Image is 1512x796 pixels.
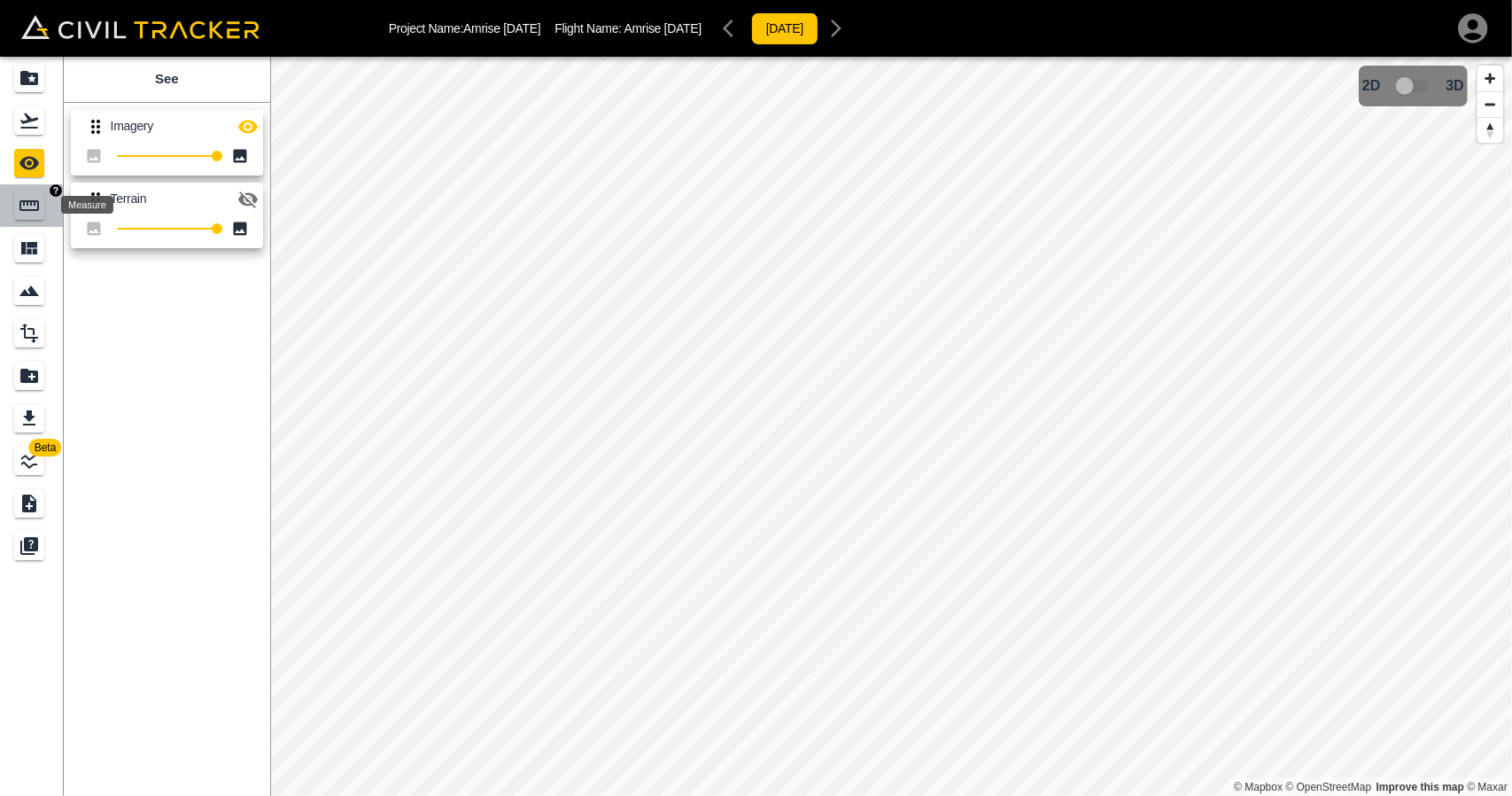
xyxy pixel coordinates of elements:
[61,196,113,214] div: Measure
[1388,69,1439,103] span: 3D model not uploaded yet
[1477,91,1503,117] button: Zoom out
[624,21,702,35] span: Amrise [DATE]
[1467,781,1508,793] a: Maxar
[21,15,260,40] img: Civil Tracker
[1477,66,1503,91] button: Zoom in
[1477,117,1503,143] button: Reset bearing to north
[751,12,818,45] button: [DATE]
[1376,781,1464,793] a: Map feedback
[1362,78,1380,94] span: 2D
[389,21,541,35] p: Project Name: Amrise [DATE]
[270,57,1512,796] canvas: Map
[1446,78,1464,94] span: 3D
[1234,781,1283,793] a: Mapbox
[1286,781,1372,793] a: OpenStreetMap
[554,21,701,35] p: Flight Name:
